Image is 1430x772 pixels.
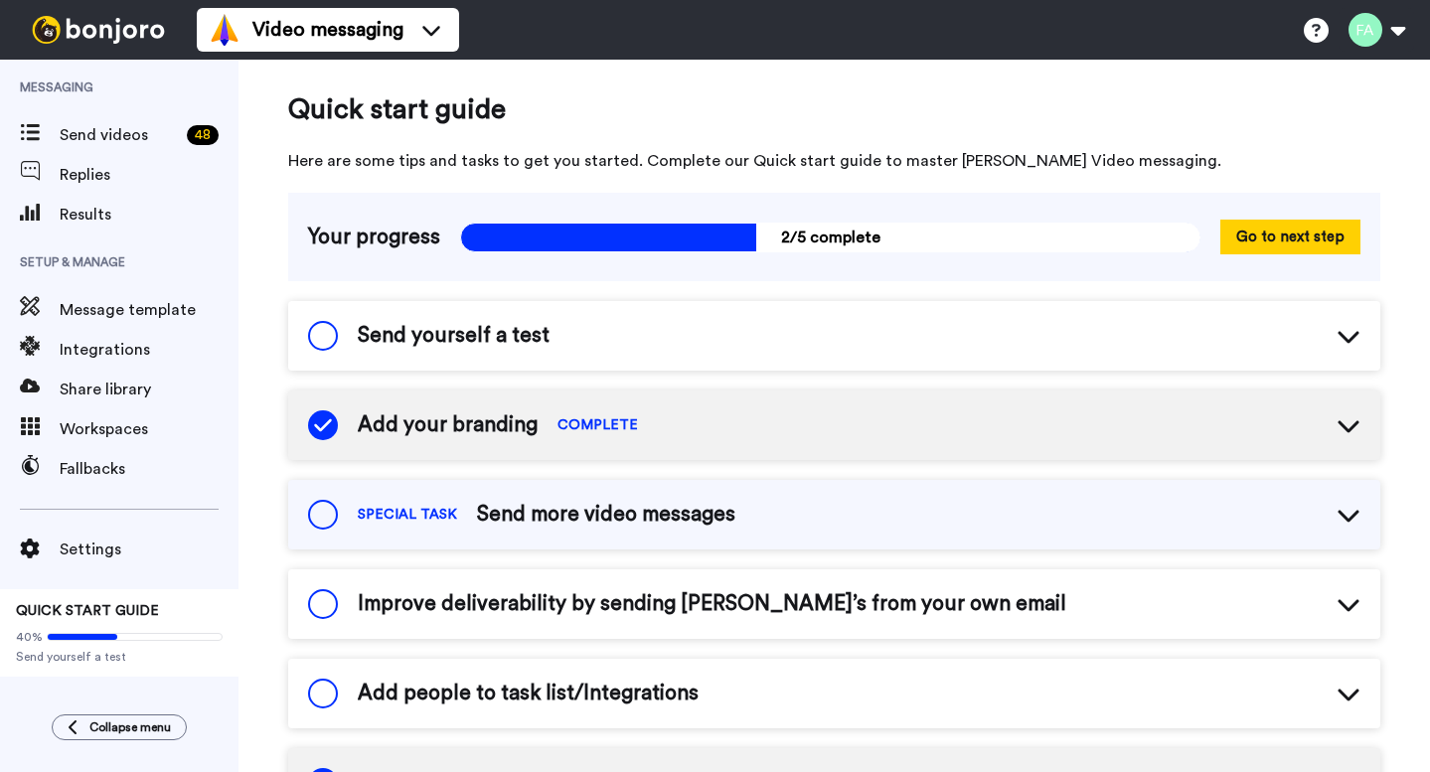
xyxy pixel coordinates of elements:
[60,203,238,227] span: Results
[308,223,440,252] span: Your progress
[60,538,238,561] span: Settings
[252,16,403,44] span: Video messaging
[60,123,179,147] span: Send videos
[358,410,538,440] span: Add your branding
[60,417,238,441] span: Workspaces
[209,14,240,46] img: vm-color.svg
[60,163,238,187] span: Replies
[60,338,238,362] span: Integrations
[358,321,550,351] span: Send yourself a test
[60,457,238,481] span: Fallbacks
[60,378,238,401] span: Share library
[187,125,219,145] div: 48
[24,16,173,44] img: bj-logo-header-white.svg
[477,500,735,530] span: Send more video messages
[16,629,43,645] span: 40%
[358,505,457,525] span: SPECIAL TASK
[358,679,699,708] span: Add people to task list/Integrations
[460,223,1200,252] span: 2/5 complete
[16,604,159,618] span: QUICK START GUIDE
[60,298,238,322] span: Message template
[288,149,1380,173] span: Here are some tips and tasks to get you started. Complete our Quick start guide to master [PERSON...
[288,89,1380,129] span: Quick start guide
[358,589,1066,619] span: Improve deliverability by sending [PERSON_NAME]’s from your own email
[52,714,187,740] button: Collapse menu
[1220,220,1360,254] button: Go to next step
[16,649,223,665] span: Send yourself a test
[557,415,638,435] span: COMPLETE
[89,719,171,735] span: Collapse menu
